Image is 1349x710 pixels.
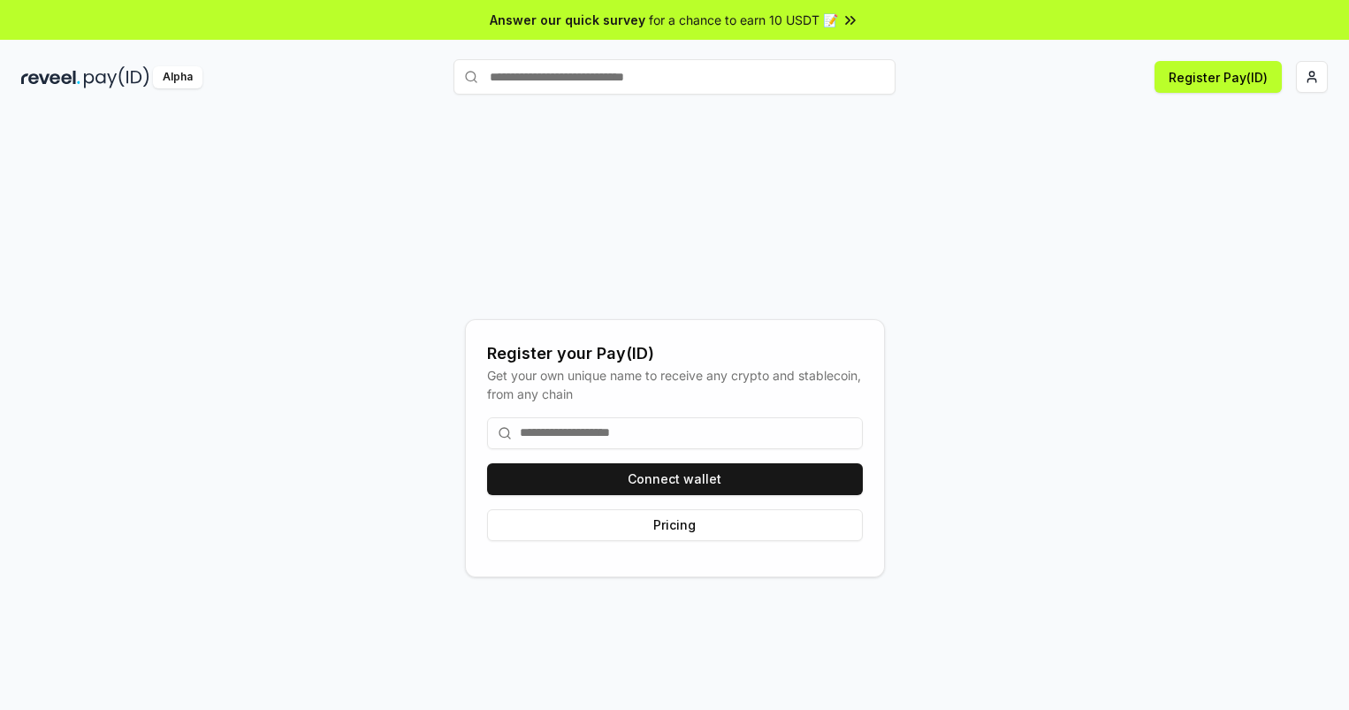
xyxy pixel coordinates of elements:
div: Alpha [153,66,202,88]
div: Register your Pay(ID) [487,341,863,366]
span: for a chance to earn 10 USDT 📝 [649,11,838,29]
button: Register Pay(ID) [1155,61,1282,93]
div: Get your own unique name to receive any crypto and stablecoin, from any chain [487,366,863,403]
img: reveel_dark [21,66,80,88]
button: Connect wallet [487,463,863,495]
img: pay_id [84,66,149,88]
button: Pricing [487,509,863,541]
span: Answer our quick survey [490,11,645,29]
